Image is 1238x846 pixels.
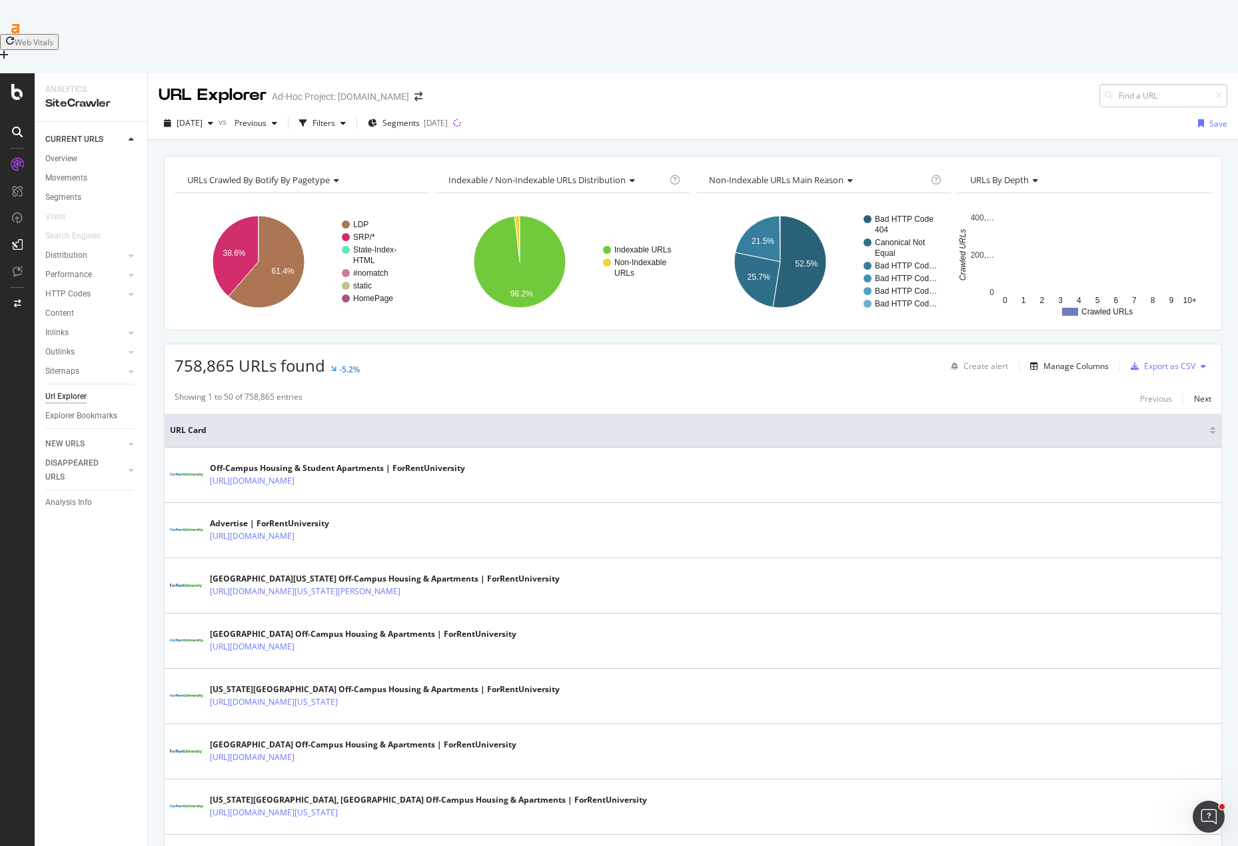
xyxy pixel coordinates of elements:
[353,282,372,291] text: static
[45,133,125,147] a: CURRENT URLS
[748,272,770,282] text: 25.7%
[175,391,303,407] div: Showing 1 to 50 of 758,865 entries
[875,249,896,258] text: Equal
[963,360,1008,372] div: Create alert
[177,117,203,129] span: 2025 Oct. 2nd
[1113,296,1118,305] text: 6
[45,152,138,166] a: Overview
[45,191,81,205] div: Segments
[45,456,125,484] a: DISAPPEARED URLS
[45,409,138,423] a: Explorer Bookmarks
[185,169,417,191] h4: URLs Crawled By Botify By pagetype
[170,473,203,477] img: main image
[45,496,92,510] div: Analysis Info
[795,260,818,269] text: 52.5%
[210,751,295,764] a: [URL][DOMAIN_NAME]
[45,171,138,185] a: Movements
[45,409,117,423] div: Explorer Bookmarks
[45,496,138,510] a: Analysis Info
[210,683,560,695] div: [US_STATE][GEOGRAPHIC_DATA] Off-Campus Housing & Apartments | ForRentUniversity
[210,628,516,640] div: [GEOGRAPHIC_DATA] Off-Campus Housing & Apartments | ForRentUniversity
[510,289,532,298] text: 98.2%
[970,213,993,222] text: 400,…
[339,364,360,375] div: -5.2%
[1140,393,1172,404] div: Previous
[219,117,229,128] span: vs
[45,326,69,340] div: Inlinks
[1021,296,1025,305] text: 1
[1140,391,1172,407] button: Previous
[223,248,245,258] text: 38.6%
[45,437,125,451] a: NEW URLS
[875,238,926,248] text: Canonical Not
[1081,308,1133,317] text: Crawled URLs
[210,462,465,474] div: Off-Campus Housing & Student Apartments | ForRentUniversity
[210,695,338,709] a: [URL][DOMAIN_NAME][US_STATE]
[1099,84,1227,107] input: Find a URL
[272,90,409,103] div: Ad-Hoc Project: [DOMAIN_NAME]
[1095,296,1099,305] text: 5
[1193,113,1227,134] button: Save
[175,204,429,320] svg: A chart.
[875,226,888,235] text: 404
[614,269,634,278] text: URLs
[957,204,1212,320] svg: A chart.
[1169,296,1173,305] text: 9
[752,236,774,246] text: 21.5%
[170,747,203,755] img: main image
[45,248,87,262] div: Distribution
[210,518,329,530] div: Advertise | ForRentUniversity
[15,37,53,48] span: Web Vitals
[1209,118,1227,129] div: Save
[1076,296,1081,305] text: 4
[448,174,626,186] span: Indexable / Non-Indexable URLs distribution
[436,204,690,320] svg: A chart.
[875,215,933,224] text: Bad HTTP Code
[45,133,103,147] div: CURRENT URLS
[170,805,203,809] img: main image
[1193,801,1225,833] iframe: Intercom live chat
[1003,296,1007,305] text: 0
[1144,360,1195,372] div: Export as CSV
[45,287,125,301] a: HTTP Codes
[353,269,388,278] text: #nomatch
[210,739,516,751] div: [GEOGRAPHIC_DATA] Off-Campus Housing & Apartments | ForRentUniversity
[45,345,125,359] a: Outlinks
[210,640,295,653] a: [URL][DOMAIN_NAME]
[45,171,87,185] div: Movements
[210,530,295,543] a: [URL][DOMAIN_NAME]
[45,287,91,301] div: HTTP Codes
[45,364,79,378] div: Sitemaps
[696,204,951,320] div: A chart.
[45,248,125,262] a: Distribution
[210,806,338,819] a: [URL][DOMAIN_NAME][US_STATE]
[709,174,844,186] span: Non-Indexable URLs Main Reason
[45,191,138,205] a: Segments
[1125,356,1195,377] button: Export as CSV
[414,92,422,101] div: arrow-right-arrow-left
[312,118,335,129] div: Filters
[1132,296,1137,305] text: 7
[159,113,219,134] button: [DATE]
[875,274,937,284] text: Bad HTTP Cod…
[1025,358,1109,374] button: Manage Columns
[382,118,420,129] span: Segments
[353,256,375,266] text: HTML
[294,113,351,134] button: Filters
[45,437,85,451] div: NEW URLS
[614,246,671,255] text: Indexable URLs
[45,84,137,95] div: Analytics
[1194,391,1211,407] button: Next
[170,424,1206,436] span: URL Card
[1183,296,1196,305] text: 10+
[875,287,937,296] text: Bad HTTP Cod…
[1058,296,1063,305] text: 3
[229,113,283,134] button: Previous
[958,229,967,280] text: Crawled URLs
[945,356,1008,377] button: Create alert
[1150,296,1155,305] text: 8
[1039,296,1044,305] text: 2
[45,229,114,243] a: Search Engines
